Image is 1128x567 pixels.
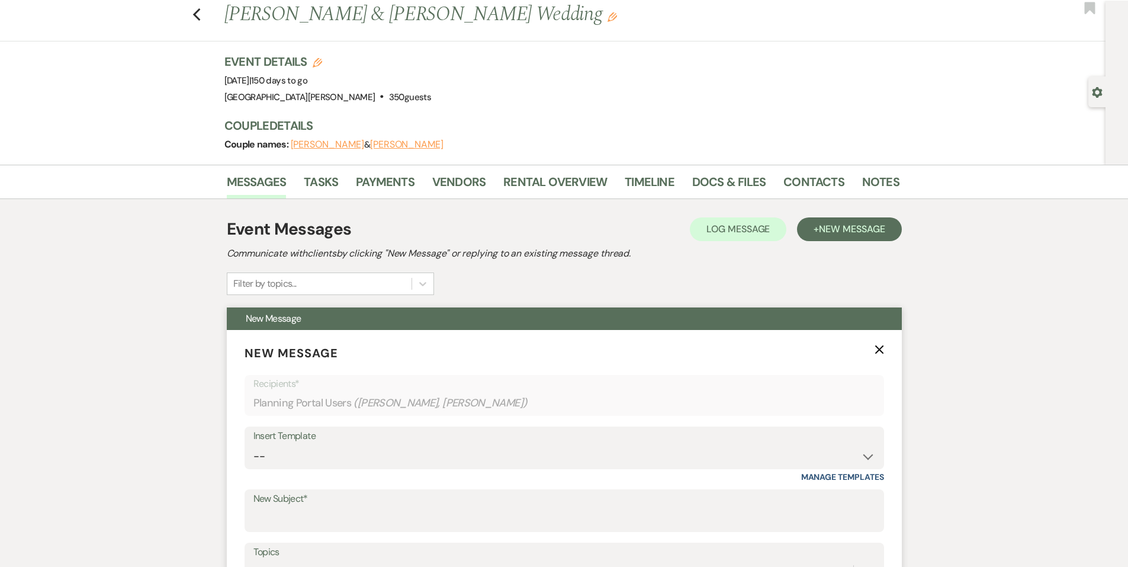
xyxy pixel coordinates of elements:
label: Topics [253,544,875,561]
button: [PERSON_NAME] [291,140,364,149]
span: 150 days to go [251,75,307,87]
button: Open lead details [1092,86,1103,97]
span: & [291,139,444,150]
a: Vendors [432,172,486,198]
span: New Message [819,223,885,235]
a: Tasks [304,172,338,198]
span: ( [PERSON_NAME], [PERSON_NAME] ) [353,395,528,411]
span: Log Message [706,223,770,235]
h1: Event Messages [227,217,352,242]
a: Notes [862,172,899,198]
span: New Message [246,312,301,325]
span: [DATE] [224,75,308,87]
a: Payments [356,172,414,198]
span: | [249,75,307,87]
h1: [PERSON_NAME] & [PERSON_NAME] Wedding [224,1,755,29]
a: Docs & Files [692,172,766,198]
div: Insert Template [253,428,875,445]
span: Couple names: [224,138,291,150]
h3: Event Details [224,53,431,70]
div: Filter by topics... [233,277,297,291]
button: Edit [608,11,617,22]
label: New Subject* [253,491,875,508]
a: Messages [227,172,287,198]
span: [GEOGRAPHIC_DATA][PERSON_NAME] [224,91,375,103]
button: [PERSON_NAME] [370,140,444,149]
div: Planning Portal Users [253,392,875,415]
button: Log Message [690,217,786,241]
h3: Couple Details [224,117,888,134]
span: 350 guests [389,91,431,103]
a: Manage Templates [801,472,884,482]
h2: Communicate with clients by clicking "New Message" or replying to an existing message thread. [227,246,902,261]
p: Recipients* [253,376,875,392]
button: +New Message [797,217,901,241]
span: New Message [245,345,338,361]
a: Rental Overview [503,172,607,198]
a: Contacts [783,172,844,198]
a: Timeline [625,172,674,198]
